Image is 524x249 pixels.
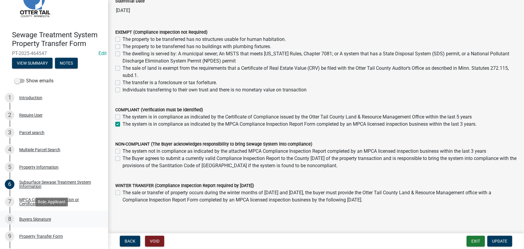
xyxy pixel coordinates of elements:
[123,43,271,50] label: The property to be transferred has no buildings with plumbing fixtures.
[120,236,140,247] button: Back
[115,184,254,188] label: WINTER TRANSFER (Compliance Inspection Report required by [DATE])
[115,108,203,112] label: COMPLIANT (Verification must be identified)
[12,31,103,48] h4: Sewage Treatment System Property Transfer Form
[19,180,98,189] div: Subsurface Sewage Treatment System Information
[492,239,507,244] span: Update
[5,93,14,103] div: 1
[145,236,164,247] button: Void
[125,239,135,244] span: Back
[123,36,286,43] label: The property to be transferred has no structures usable for human habitation.
[5,110,14,120] div: 2
[19,198,98,206] div: MPCA Compliance Inspection or Certificate of Compliance
[123,86,307,94] label: Individuals transferring to their own trust and there is no monetary value on transaction
[12,61,53,66] wm-modal-confirm: Summary
[5,214,14,224] div: 8
[55,61,78,66] wm-modal-confirm: Notes
[5,180,14,189] div: 6
[123,65,517,79] label: The sale of land is exempt from the requirements that a Certificate of Real Estate Value (CRV) be...
[123,148,486,155] label: The system not in compliance as indicated by the attached MPCA Compliance Inspection Report compl...
[123,50,517,65] label: The dwelling is served by: A municipal sewer; An MSTS that meets [US_STATE] Rules, Chapter 7081; ...
[115,30,207,35] label: EXEMPT (Compliance Inspection not Required)
[123,155,517,169] label: The Buyer agrees to submit a currently valid Compliance Inspection Report to the County [DATE] of...
[115,142,312,146] label: NON-COMPLIANT (The Buyer acknowledges responsibility to bring Sewage System into compliance)
[14,77,53,85] label: Show emails
[19,148,60,152] div: Multiple Parcel Search
[5,232,14,241] div: 9
[12,58,53,69] button: View Summary
[19,96,42,100] div: Introduction
[5,162,14,172] div: 5
[123,79,217,86] label: The transfer is a foreclosure or tax forfeiture.
[19,234,63,238] div: Property Transfer Form
[98,51,107,56] a: Edit
[123,113,472,121] label: The system is in compliance as indicated by the Certificate of Compliance issued by the Otter Tai...
[55,58,78,69] button: Notes
[123,189,517,204] label: The sale or transfer of property occurs during the winter months of [DATE] and [DATE], the buyer ...
[12,51,96,56] span: PT-2025-464547
[467,236,485,247] button: Exit
[487,236,512,247] button: Update
[35,198,68,206] div: Role: Applicant
[19,165,59,169] div: Property Information
[5,128,14,137] div: 3
[5,145,14,155] div: 4
[5,197,14,207] div: 7
[98,51,107,56] wm-modal-confirm: Edit Application Number
[19,113,43,117] div: Require User
[19,131,44,135] div: Parcel search
[19,217,51,221] div: Buyers Signature
[123,121,477,128] label: The system is in compliance as indicated by the MPCA Compliance Inspection Report Form completed ...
